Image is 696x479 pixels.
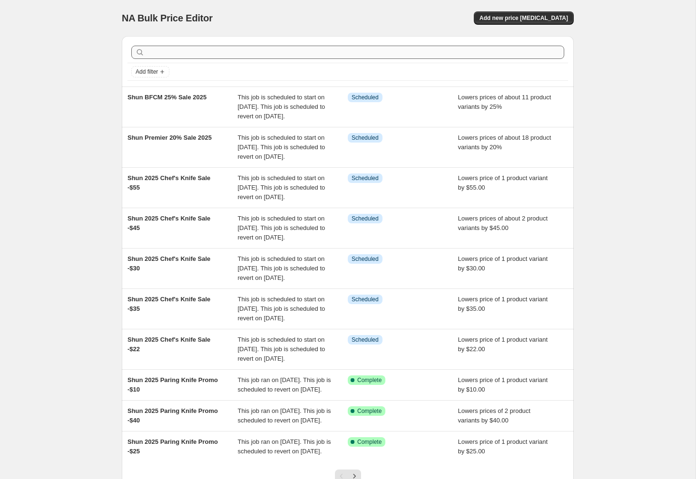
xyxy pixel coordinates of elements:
[357,376,382,384] span: Complete
[136,68,158,76] span: Add filter
[238,94,325,120] span: This job is scheduled to start on [DATE]. This job is scheduled to revert on [DATE].
[458,215,548,231] span: Lowers prices of about 2 product variants by $45.00
[238,438,331,455] span: This job ran on [DATE]. This job is scheduled to revert on [DATE].
[352,94,379,101] span: Scheduled
[127,94,206,101] span: Shun BFCM 25% Sale 2025
[238,174,325,201] span: This job is scheduled to start on [DATE]. This job is scheduled to revert on [DATE].
[127,407,218,424] span: Shun 2025 Paring Knife Promo -$40
[238,336,325,362] span: This job is scheduled to start on [DATE]. This job is scheduled to revert on [DATE].
[458,407,530,424] span: Lowers prices of 2 product variants by $40.00
[352,215,379,222] span: Scheduled
[352,134,379,142] span: Scheduled
[127,215,210,231] span: Shun 2025 Chef's Knife Sale -$45
[238,215,325,241] span: This job is scheduled to start on [DATE]. This job is scheduled to revert on [DATE].
[458,94,551,110] span: Lowers prices of about 11 product variants by 25%
[352,174,379,182] span: Scheduled
[458,255,548,272] span: Lowers price of 1 product variant by $30.00
[238,255,325,281] span: This job is scheduled to start on [DATE]. This job is scheduled to revert on [DATE].
[127,255,210,272] span: Shun 2025 Chef's Knife Sale -$30
[480,14,568,22] span: Add new price [MEDICAL_DATA]
[127,134,212,141] span: Shun Premier 20% Sale 2025
[127,174,210,191] span: Shun 2025 Chef's Knife Sale -$55
[352,296,379,303] span: Scheduled
[127,438,218,455] span: Shun 2025 Paring Knife Promo -$25
[458,336,548,353] span: Lowers price of 1 product variant by $22.00
[352,336,379,344] span: Scheduled
[458,134,551,151] span: Lowers prices of about 18 product variants by 20%
[458,376,548,393] span: Lowers price of 1 product variant by $10.00
[131,66,169,77] button: Add filter
[458,296,548,312] span: Lowers price of 1 product variant by $35.00
[122,13,213,23] span: NA Bulk Price Editor
[357,438,382,446] span: Complete
[458,174,548,191] span: Lowers price of 1 product variant by $55.00
[127,336,210,353] span: Shun 2025 Chef's Knife Sale -$22
[458,438,548,455] span: Lowers price of 1 product variant by $25.00
[127,376,218,393] span: Shun 2025 Paring Knife Promo -$10
[357,407,382,415] span: Complete
[238,376,331,393] span: This job ran on [DATE]. This job is scheduled to revert on [DATE].
[127,296,210,312] span: Shun 2025 Chef's Knife Sale -$35
[474,11,574,25] button: Add new price [MEDICAL_DATA]
[238,407,331,424] span: This job ran on [DATE]. This job is scheduled to revert on [DATE].
[352,255,379,263] span: Scheduled
[238,134,325,160] span: This job is scheduled to start on [DATE]. This job is scheduled to revert on [DATE].
[238,296,325,322] span: This job is scheduled to start on [DATE]. This job is scheduled to revert on [DATE].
